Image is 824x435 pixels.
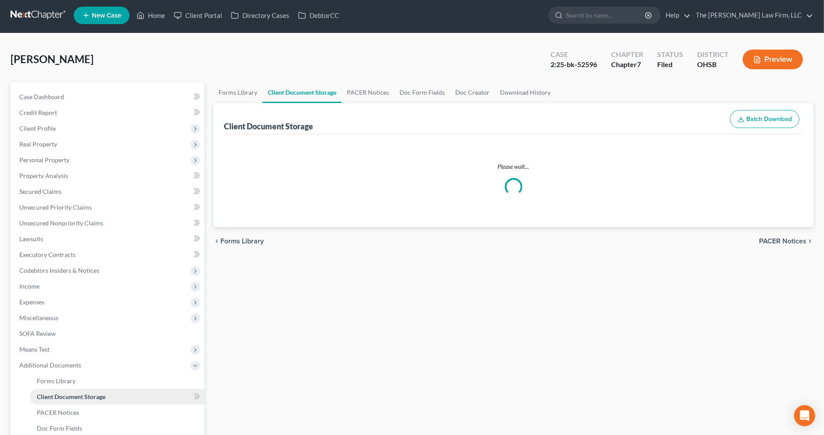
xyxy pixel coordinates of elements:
a: Directory Cases [227,7,294,23]
div: Filed [657,60,683,70]
div: Open Intercom Messenger [794,405,815,426]
div: Chapter [611,60,643,70]
a: Client Document Storage [263,82,342,103]
span: Unsecured Nonpriority Claims [19,219,103,227]
span: Expenses [19,298,44,306]
a: Unsecured Priority Claims [12,200,205,215]
span: Codebtors Insiders & Notices [19,267,99,274]
span: Credit Report [19,109,57,116]
a: Unsecured Nonpriority Claims [12,215,205,231]
a: Secured Claims [12,184,205,200]
span: PACER Notices [759,238,806,245]
span: Doc Form Fields [37,424,82,432]
a: Client Document Storage [30,389,205,405]
span: 7 [637,60,641,68]
button: chevron_left Forms Library [213,238,264,245]
i: chevron_left [213,238,220,245]
span: Client Profile [19,125,56,132]
a: Download History [495,82,556,103]
span: Forms Library [37,377,76,385]
span: Additional Documents [19,361,81,369]
div: 2:25-bk-52596 [551,60,597,70]
span: Miscellaneous [19,314,58,321]
a: Home [132,7,169,23]
a: Forms Library [30,373,205,389]
a: Property Analysis [12,168,205,184]
span: Secured Claims [19,188,61,195]
a: Forms Library [213,82,263,103]
a: Lawsuits [12,231,205,247]
div: OHSB [697,60,729,70]
span: Batch Download [746,115,792,123]
a: SOFA Review [12,326,205,342]
span: Means Test [19,346,50,353]
div: Chapter [611,50,643,60]
span: Property Analysis [19,172,68,179]
a: Executory Contracts [12,247,205,263]
span: [PERSON_NAME] [11,53,94,65]
span: New Case [92,12,121,19]
i: chevron_right [806,238,813,245]
button: Batch Download [730,110,799,128]
span: Client Document Storage [37,393,105,400]
span: Lawsuits [19,235,43,242]
a: PACER Notices [30,405,205,421]
a: The [PERSON_NAME] Law Firm, LLC [691,7,813,23]
div: District [697,50,729,60]
span: Real Property [19,140,57,148]
span: Executory Contracts [19,251,76,258]
a: Doc Form Fields [394,82,450,103]
span: PACER Notices [37,409,79,416]
div: Client Document Storage [224,121,313,132]
p: Please wait... [226,162,801,171]
span: Unsecured Priority Claims [19,203,92,211]
a: PACER Notices [342,82,394,103]
span: Income [19,282,40,290]
a: Credit Report [12,105,205,121]
button: PACER Notices chevron_right [759,238,813,245]
a: Help [661,7,691,23]
a: Client Portal [169,7,227,23]
span: Case Dashboard [19,93,64,100]
a: Case Dashboard [12,89,205,105]
button: Preview [743,50,803,69]
a: DebtorCC [294,7,343,23]
input: Search by name... [566,7,646,23]
div: Status [657,50,683,60]
div: Case [551,50,597,60]
span: Personal Property [19,156,69,164]
span: Forms Library [220,238,264,245]
a: Doc Creator [450,82,495,103]
span: SOFA Review [19,330,56,337]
